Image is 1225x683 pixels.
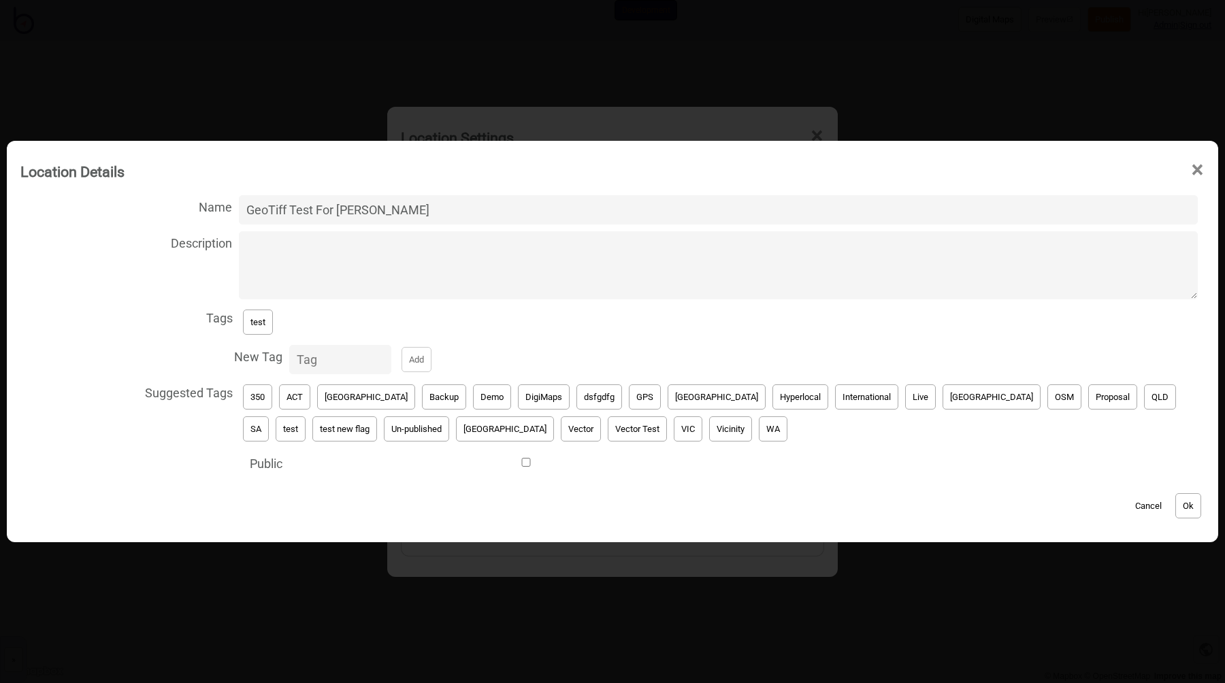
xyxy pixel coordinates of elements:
[20,192,232,220] span: Name
[905,384,936,410] button: Live
[239,231,1198,299] textarea: Description
[608,416,667,442] button: Vector Test
[422,384,466,410] button: Backup
[243,384,272,410] button: 350
[518,384,570,410] button: DigiMaps
[674,416,702,442] button: VIC
[1128,493,1169,518] button: Cancel
[20,341,282,369] span: New Tag
[759,416,787,442] button: WA
[20,303,233,331] span: Tags
[317,384,415,410] button: [GEOGRAPHIC_DATA]
[1088,384,1137,410] button: Proposal
[772,384,828,410] button: Hyperlocal
[668,384,766,410] button: [GEOGRAPHIC_DATA]
[312,416,377,442] button: test new flag
[1144,384,1176,410] button: QLD
[456,416,554,442] button: [GEOGRAPHIC_DATA]
[289,458,763,467] input: Public
[943,384,1041,410] button: [GEOGRAPHIC_DATA]
[276,416,306,442] button: test
[1047,384,1081,410] button: OSM
[384,416,449,442] button: Un-published
[473,384,511,410] button: Demo
[709,416,752,442] button: Vicinity
[629,384,661,410] button: GPS
[20,228,232,256] span: Description
[835,384,898,410] button: International
[289,345,391,374] input: New TagAdd
[1190,148,1205,193] span: ×
[239,195,1198,224] input: Name
[20,378,233,405] span: Suggested Tags
[561,416,601,442] button: Vector
[20,157,125,186] div: Location Details
[279,384,310,410] button: ACT
[20,448,282,476] span: Public
[576,384,622,410] button: dsfgdfg
[1175,493,1201,518] button: Ok
[243,416,269,442] button: SA
[402,347,431,372] button: New Tag
[243,310,273,335] button: test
